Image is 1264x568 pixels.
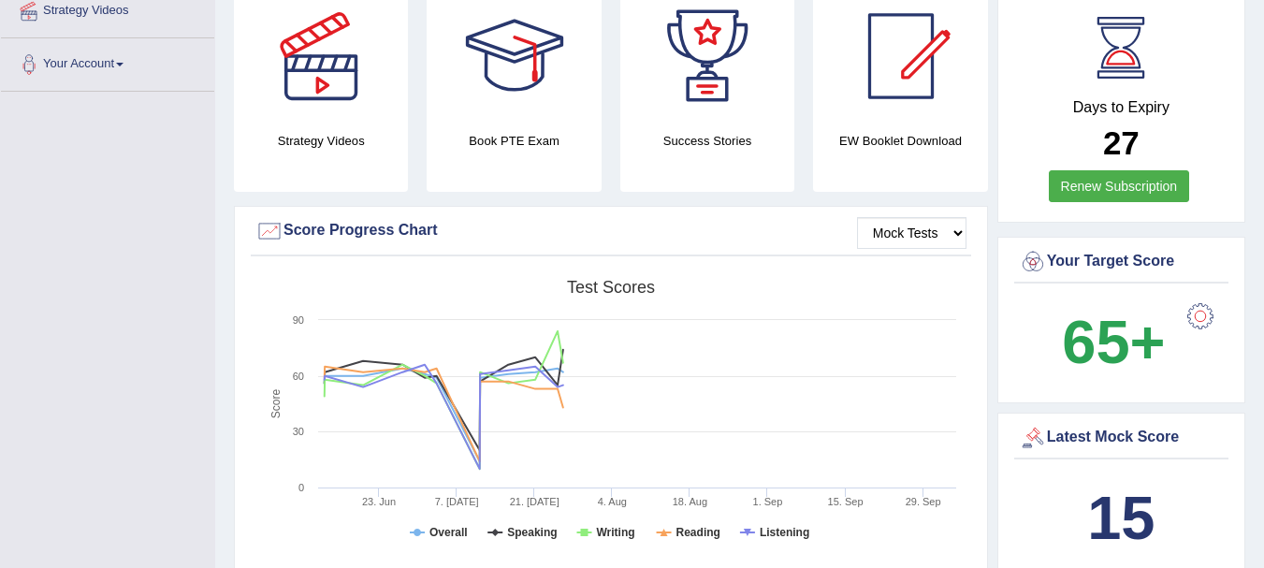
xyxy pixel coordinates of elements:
[906,496,941,507] tspan: 29. Sep
[1019,99,1224,116] h4: Days to Expiry
[596,526,634,539] tspan: Writing
[1049,170,1190,202] a: Renew Subscription
[429,526,468,539] tspan: Overall
[760,526,809,539] tspan: Listening
[510,496,559,507] tspan: 21. [DATE]
[676,526,720,539] tspan: Reading
[293,314,304,326] text: 90
[1062,308,1165,376] b: 65+
[255,217,966,245] div: Score Progress Chart
[435,496,479,507] tspan: 7. [DATE]
[813,131,987,151] h4: EW Booklet Download
[427,131,601,151] h4: Book PTE Exam
[567,278,655,297] tspan: Test scores
[293,426,304,437] text: 30
[753,496,783,507] tspan: 1. Sep
[828,496,864,507] tspan: 15. Sep
[1019,248,1224,276] div: Your Target Score
[620,131,794,151] h4: Success Stories
[1,38,214,85] a: Your Account
[1103,124,1140,161] b: 27
[362,496,396,507] tspan: 23. Jun
[269,389,283,419] tspan: Score
[298,482,304,493] text: 0
[507,526,557,539] tspan: Speaking
[673,496,707,507] tspan: 18. Aug
[293,371,304,382] text: 60
[1019,424,1224,452] div: Latest Mock Score
[598,496,627,507] tspan: 4. Aug
[234,131,408,151] h4: Strategy Videos
[1087,484,1155,552] b: 15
